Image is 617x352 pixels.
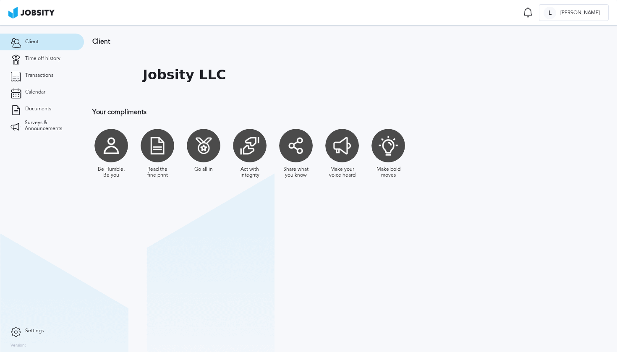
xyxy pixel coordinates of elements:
div: Read the fine print [143,167,172,178]
div: Act with integrity [235,167,264,178]
div: Make bold moves [374,167,403,178]
span: [PERSON_NAME] [556,10,604,16]
span: Transactions [25,73,53,78]
span: Surveys & Announcements [25,120,73,132]
button: L[PERSON_NAME] [539,4,609,21]
label: Version: [10,343,26,348]
div: L [544,7,556,19]
div: Share what you know [281,167,311,178]
div: Go all in [194,167,213,172]
span: Documents [25,106,51,112]
span: Time off history [25,56,60,62]
div: Make your voice heard [327,167,357,178]
span: Client [25,39,39,45]
h3: Your compliments [92,108,548,116]
span: Calendar [25,89,45,95]
h1: Jobsity LLC [143,67,226,83]
img: ab4bad089aa723f57921c736e9817d99.png [8,7,55,18]
h3: Client [92,38,548,45]
div: Be Humble, Be you [97,167,126,178]
span: Settings [25,328,44,334]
